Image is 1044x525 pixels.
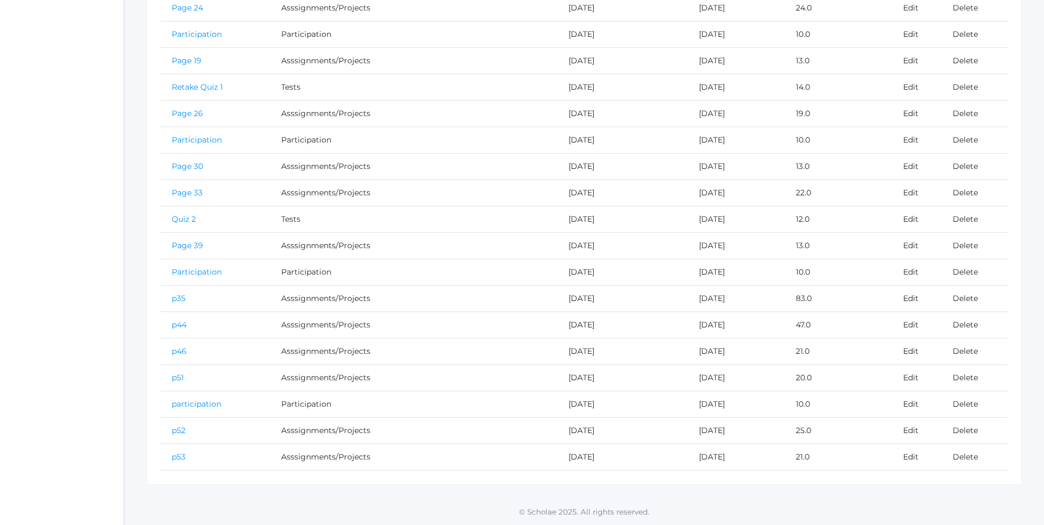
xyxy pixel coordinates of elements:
a: Edit [903,240,919,250]
a: p52 [172,425,185,435]
a: Edit [903,425,919,435]
td: [DATE] [557,286,688,312]
a: Edit [903,293,919,303]
a: Edit [903,29,919,39]
a: Edit [903,267,919,277]
a: Edit [903,56,919,65]
td: 21.0 [785,444,893,471]
td: [DATE] [688,48,785,74]
td: Participation [270,21,444,48]
td: 19.0 [785,101,893,127]
a: Edit [903,214,919,224]
td: 83.0 [785,286,893,312]
a: Delete [953,82,978,92]
a: Participation [172,135,222,145]
td: [DATE] [557,74,688,101]
td: [DATE] [557,365,688,391]
td: [DATE] [688,154,785,180]
td: Asssignments/Projects [270,48,444,74]
td: Asssignments/Projects [270,418,444,444]
td: [DATE] [688,101,785,127]
td: [DATE] [557,127,688,154]
a: Delete [953,214,978,224]
td: 10.0 [785,127,893,154]
td: [DATE] [688,206,785,233]
td: 21.0 [785,338,893,365]
td: [DATE] [557,444,688,471]
td: Asssignments/Projects [270,180,444,206]
td: [DATE] [557,48,688,74]
td: [DATE] [688,21,785,48]
td: 12.0 [785,206,893,233]
a: Delete [953,161,978,171]
a: p53 [172,452,185,462]
a: Page 33 [172,188,203,198]
td: 14.0 [785,74,893,101]
a: Delete [953,3,978,13]
td: 10.0 [785,259,893,286]
a: Delete [953,452,978,462]
td: [DATE] [557,312,688,338]
a: Retake Quiz 1 [172,82,223,92]
a: Edit [903,135,919,145]
td: Asssignments/Projects [270,365,444,391]
a: Delete [953,293,978,303]
td: 25.0 [785,418,893,444]
a: Quiz 2 [172,214,196,224]
td: [DATE] [557,180,688,206]
a: Edit [903,399,919,409]
td: [DATE] [557,206,688,233]
a: Edit [903,108,919,118]
td: Asssignments/Projects [270,338,444,365]
a: p44 [172,320,187,330]
td: Asssignments/Projects [270,154,444,180]
td: [DATE] [688,233,785,259]
td: 13.0 [785,154,893,180]
td: [DATE] [688,418,785,444]
td: 10.0 [785,21,893,48]
a: p51 [172,373,184,382]
a: Edit [903,82,919,92]
td: [DATE] [557,338,688,365]
td: Asssignments/Projects [270,312,444,338]
a: Edit [903,3,919,13]
a: Delete [953,346,978,356]
a: Edit [903,346,919,356]
a: Edit [903,188,919,198]
td: Participation [270,127,444,154]
td: Asssignments/Projects [270,286,444,312]
a: Page 39 [172,240,203,250]
td: Tests [270,206,444,233]
td: Participation [270,259,444,286]
td: Asssignments/Projects [270,233,444,259]
td: [DATE] [557,391,688,418]
td: [DATE] [688,338,785,365]
td: [DATE] [688,365,785,391]
td: Asssignments/Projects [270,101,444,127]
td: [DATE] [557,21,688,48]
a: Delete [953,399,978,409]
p: © Scholae 2025. All rights reserved. [124,506,1044,517]
a: Edit [903,320,919,330]
td: [DATE] [557,233,688,259]
td: 20.0 [785,365,893,391]
td: [DATE] [557,154,688,180]
td: 10.0 [785,391,893,418]
td: Tests [270,74,444,101]
a: Edit [903,452,919,462]
a: Delete [953,56,978,65]
a: Delete [953,188,978,198]
td: [DATE] [557,259,688,286]
td: [DATE] [688,127,785,154]
td: Asssignments/Projects [270,444,444,471]
a: Edit [903,161,919,171]
a: Delete [953,320,978,330]
a: Participation [172,267,222,277]
td: 13.0 [785,48,893,74]
a: p46 [172,346,187,356]
a: Edit [903,373,919,382]
td: 47.0 [785,312,893,338]
td: [DATE] [688,74,785,101]
a: Delete [953,425,978,435]
a: Delete [953,135,978,145]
